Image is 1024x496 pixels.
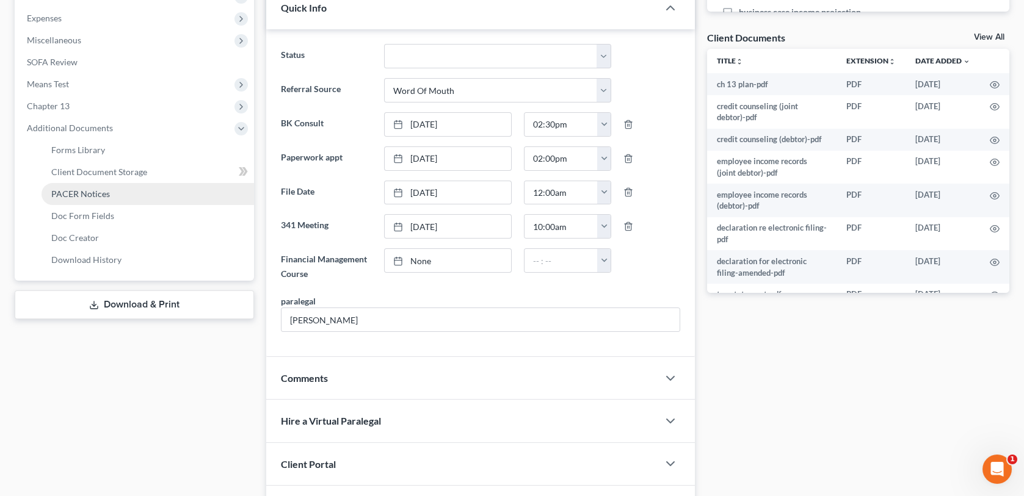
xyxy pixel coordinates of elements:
[707,184,837,217] td: employee income records (debtor)-pdf
[42,161,254,183] a: Client Document Storage
[837,129,906,151] td: PDF
[707,129,837,151] td: credit counseling (debtor)-pdf
[281,295,316,307] div: paralegal
[27,79,69,89] span: Means Test
[707,250,837,284] td: declaration for electronic filing-amended-pdf
[525,147,598,170] input: -- : --
[42,139,254,161] a: Forms Library
[837,250,906,284] td: PDF
[42,183,254,205] a: PACER Notices
[982,455,1012,484] iframe: Intercom live chat
[27,101,70,111] span: Chapter 13
[42,249,254,271] a: Download History
[525,249,598,272] input: -- : --
[27,123,113,133] span: Additional Documents
[906,95,980,129] td: [DATE]
[51,167,147,177] span: Client Document Storage
[27,13,62,23] span: Expenses
[846,56,896,65] a: Extensionunfold_more
[281,415,381,426] span: Hire a Virtual Paralegal
[385,249,511,272] a: None
[525,215,598,238] input: -- : --
[281,2,327,13] span: Quick Info
[915,56,970,65] a: Date Added expand_more
[27,57,78,67] span: SOFA Review
[275,112,377,137] label: BK Consult
[42,227,254,249] a: Doc Creator
[906,129,980,151] td: [DATE]
[281,372,328,384] span: Comments
[42,205,254,227] a: Doc Form Fields
[707,95,837,129] td: credit counseling (joint debtor)-pdf
[837,284,906,306] td: PDF
[707,151,837,184] td: employee income records (joint debtor)-pdf
[707,284,837,306] td: tax statement-pdf
[281,458,336,470] span: Client Portal
[385,147,511,170] a: [DATE]
[1008,455,1017,464] span: 1
[275,248,377,285] label: Financial Management Course
[281,308,679,331] input: --
[837,217,906,251] td: PDF
[275,78,377,102] label: Referral Source
[739,6,861,18] span: business case income projection
[15,290,254,319] a: Download & Print
[974,33,1004,41] a: View All
[275,181,377,205] label: File Date
[963,58,970,65] i: expand_more
[51,189,110,199] span: PACER Notices
[707,73,837,95] td: ch 13 plan-pdf
[51,145,105,155] span: Forms Library
[385,181,511,204] a: [DATE]
[385,113,511,136] a: [DATE]
[275,214,377,239] label: 341 Meeting
[275,146,377,171] label: Paperwork appt
[525,181,598,204] input: -- : --
[51,254,122,265] span: Download History
[906,250,980,284] td: [DATE]
[837,184,906,217] td: PDF
[906,184,980,217] td: [DATE]
[888,58,896,65] i: unfold_more
[906,284,980,306] td: [DATE]
[717,56,743,65] a: Titleunfold_more
[837,73,906,95] td: PDF
[707,217,837,251] td: declaration re electronic filing-pdf
[707,31,785,44] div: Client Documents
[51,210,114,221] span: Doc Form Fields
[736,58,743,65] i: unfold_more
[27,35,81,45] span: Miscellaneous
[906,151,980,184] td: [DATE]
[906,73,980,95] td: [DATE]
[51,232,99,243] span: Doc Creator
[275,44,377,68] label: Status
[17,51,254,73] a: SOFA Review
[385,215,511,238] a: [DATE]
[906,217,980,251] td: [DATE]
[837,95,906,129] td: PDF
[837,151,906,184] td: PDF
[525,113,598,136] input: -- : --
